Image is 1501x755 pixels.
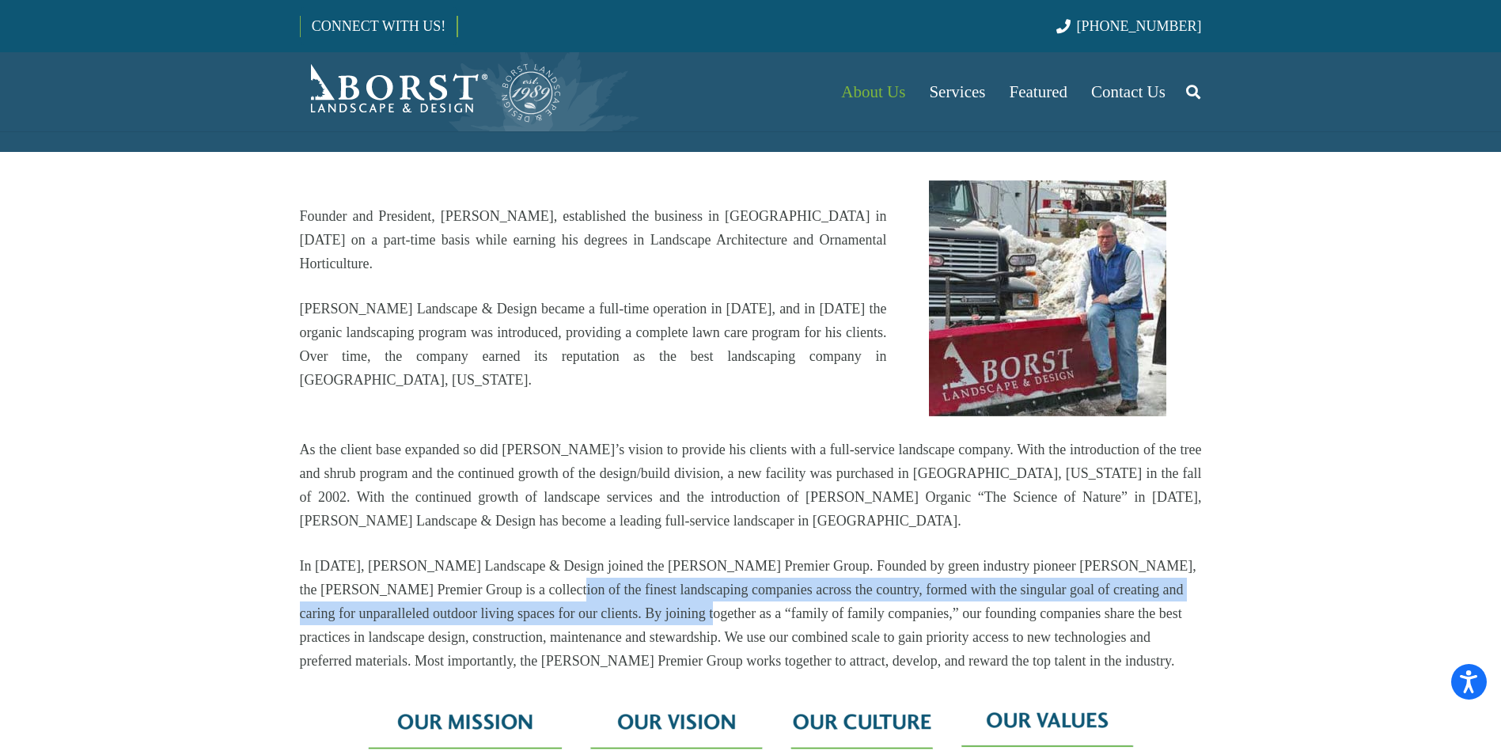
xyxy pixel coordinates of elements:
p: As the client base expanded so did [PERSON_NAME]’s vision to provide his clients with a full-serv... [300,438,1202,533]
a: Featured [998,52,1079,131]
a: Search [1177,72,1209,112]
p: [PERSON_NAME] Landscape & Design became a full-time operation in [DATE], and in [DATE] the organi... [300,297,887,392]
span: [PHONE_NUMBER] [1077,18,1202,34]
p: In [DATE], [PERSON_NAME] Landscape & Design joined the [PERSON_NAME] Premier Group. Founded by gr... [300,554,1202,673]
a: About Us [829,52,917,131]
a: CONNECT WITH US! [301,7,457,45]
span: Contact Us [1091,82,1166,101]
a: [PHONE_NUMBER] [1056,18,1201,34]
p: Founder and President, [PERSON_NAME], established the business in [GEOGRAPHIC_DATA] in [DATE] on ... [300,204,887,275]
span: Services [929,82,985,101]
a: Contact Us [1079,52,1177,131]
a: Borst-Logo [300,60,563,123]
span: About Us [841,82,905,101]
a: Services [917,52,997,131]
span: Featured [1010,82,1067,101]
